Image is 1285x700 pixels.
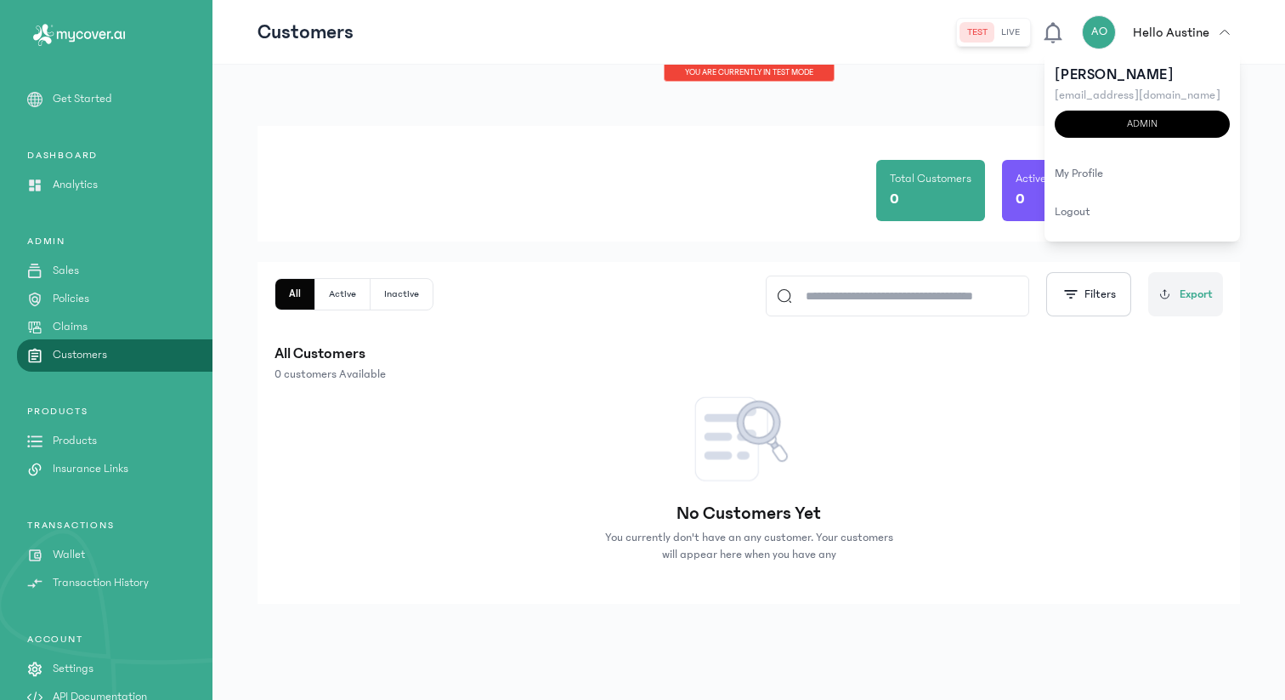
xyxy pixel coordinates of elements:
[53,262,79,280] p: Sales
[1082,15,1116,49] div: AO
[1044,193,1240,231] div: logout
[53,432,97,450] p: Products
[890,187,899,211] p: 0
[53,460,128,478] p: Insurance Links
[1055,87,1230,104] p: [EMAIL_ADDRESS][DOMAIN_NAME]
[275,342,1223,366] p: All Customers
[994,22,1027,43] button: live
[1148,272,1223,316] button: Export
[53,176,98,194] p: Analytics
[275,279,315,310] button: All
[600,529,897,563] p: You currently don't have an any customer. Your customers will appear here when you have any
[53,90,112,108] p: Get Started
[676,502,821,526] p: No Customers Yet
[53,574,149,592] p: Transaction History
[53,318,88,336] p: Claims
[1133,22,1209,43] p: Hello Austine
[258,19,354,46] p: Customers
[1016,187,1025,211] p: 0
[53,290,89,308] p: Policies
[1046,272,1131,316] button: Filters
[890,170,971,187] p: Total Customers
[53,546,85,564] p: Wallet
[1055,111,1230,138] div: admin
[960,22,994,43] button: test
[1055,63,1230,87] p: [PERSON_NAME]
[371,279,433,310] button: Inactive
[1082,15,1240,49] button: AOHello Austine
[53,660,93,678] p: Settings
[275,366,1223,383] p: 0 customers Available
[1180,286,1213,304] span: Export
[1044,155,1240,193] div: my profile
[53,346,107,364] p: Customers
[1016,170,1046,187] p: Active
[315,279,371,310] button: Active
[664,65,835,82] div: You are currently in TEST MODE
